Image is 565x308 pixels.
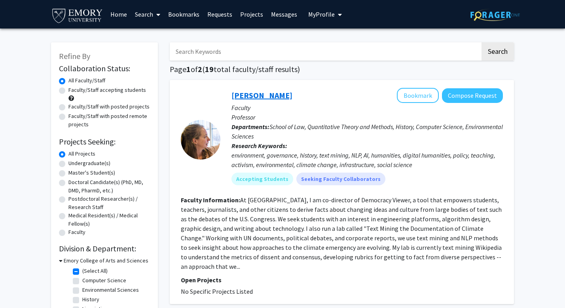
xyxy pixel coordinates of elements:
[51,6,104,24] img: Emory University Logo
[64,257,148,265] h3: Emory College of Arts and Sciences
[296,173,385,185] mat-chip: Seeking Faculty Collaborators
[106,0,131,28] a: Home
[231,150,503,169] div: environment, governance, history, text mining, NLP, AI, humanities, digital humanities, policy, t...
[82,286,139,294] label: Environmental Sciences
[68,159,110,167] label: Undergraduate(s)
[181,287,253,295] span: No Specific Projects Listed
[131,0,164,28] a: Search
[68,228,85,236] label: Faculty
[59,64,150,73] h2: Collaboration Status:
[82,267,108,275] label: (Select All)
[68,169,115,177] label: Master's Student(s)
[68,76,105,85] label: All Faculty/Staff
[231,103,503,112] p: Faculty
[181,196,502,270] fg-read-more: At [GEOGRAPHIC_DATA], I am co-director of Democracy Viewer, a tool that empowers students, teache...
[59,51,90,61] span: Refine By
[267,0,301,28] a: Messages
[170,42,480,61] input: Search Keywords
[68,112,150,129] label: Faculty/Staff with posted remote projects
[482,42,514,61] button: Search
[205,64,214,74] span: 19
[236,0,267,28] a: Projects
[231,112,503,122] p: Professor
[68,150,95,158] label: All Projects
[231,123,503,140] span: School of Law, Quantitative Theory and Methods, History, Computer Science, Environmental Sciences
[231,123,269,131] b: Departments:
[397,88,439,103] button: Add Jo Guldi to Bookmarks
[68,178,150,195] label: Doctoral Candidate(s) (PhD, MD, DMD, PharmD, etc.)
[170,65,514,74] h1: Page of ( total faculty/staff results)
[68,195,150,211] label: Postdoctoral Researcher(s) / Research Staff
[68,211,150,228] label: Medical Resident(s) / Medical Fellow(s)
[59,244,150,253] h2: Division & Department:
[164,0,203,28] a: Bookmarks
[231,90,292,100] a: [PERSON_NAME]
[82,295,99,304] label: History
[442,88,503,103] button: Compose Request to Jo Guldi
[186,64,191,74] span: 1
[181,196,240,204] b: Faculty Information:
[59,137,150,146] h2: Projects Seeking:
[68,86,146,94] label: Faculty/Staff accepting students
[6,272,34,302] iframe: Chat
[231,173,293,185] mat-chip: Accepting Students
[308,10,335,18] span: My Profile
[231,142,287,150] b: Research Keywords:
[68,103,150,111] label: Faculty/Staff with posted projects
[82,276,126,285] label: Computer Science
[470,9,520,21] img: ForagerOne Logo
[203,0,236,28] a: Requests
[198,64,202,74] span: 2
[181,275,503,285] p: Open Projects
